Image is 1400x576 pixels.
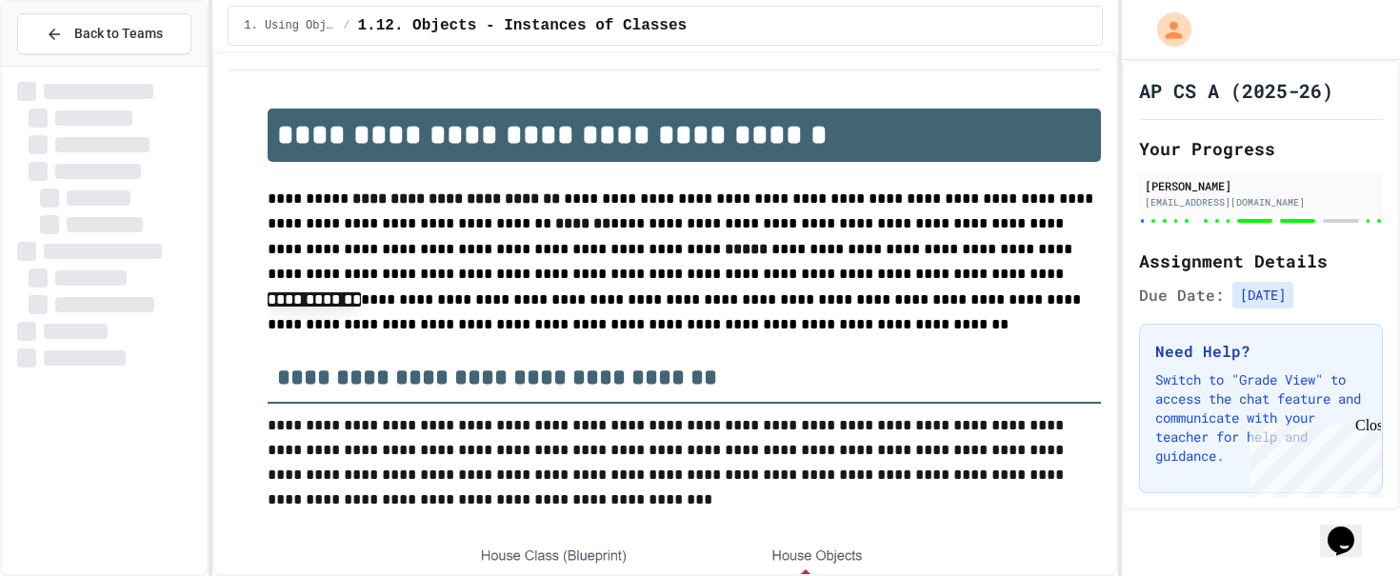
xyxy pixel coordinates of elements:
[343,18,350,33] span: /
[1145,177,1377,194] div: [PERSON_NAME]
[74,24,163,44] span: Back to Teams
[244,18,335,33] span: 1. Using Objects and Methods
[1145,195,1377,209] div: [EMAIL_ADDRESS][DOMAIN_NAME]
[1139,77,1333,104] h1: AP CS A (2025-26)
[1155,340,1367,363] h3: Need Help?
[1139,135,1383,162] h2: Your Progress
[1137,8,1196,51] div: My Account
[1155,370,1367,466] p: Switch to "Grade View" to access the chat feature and communicate with your teacher for help and ...
[358,14,688,37] span: 1.12. Objects - Instances of Classes
[1242,417,1381,498] iframe: chat widget
[8,8,131,121] div: Chat with us now!Close
[1320,500,1381,557] iframe: chat widget
[1139,284,1225,307] span: Due Date:
[1139,248,1383,274] h2: Assignment Details
[1232,282,1293,308] span: [DATE]
[17,13,191,54] button: Back to Teams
